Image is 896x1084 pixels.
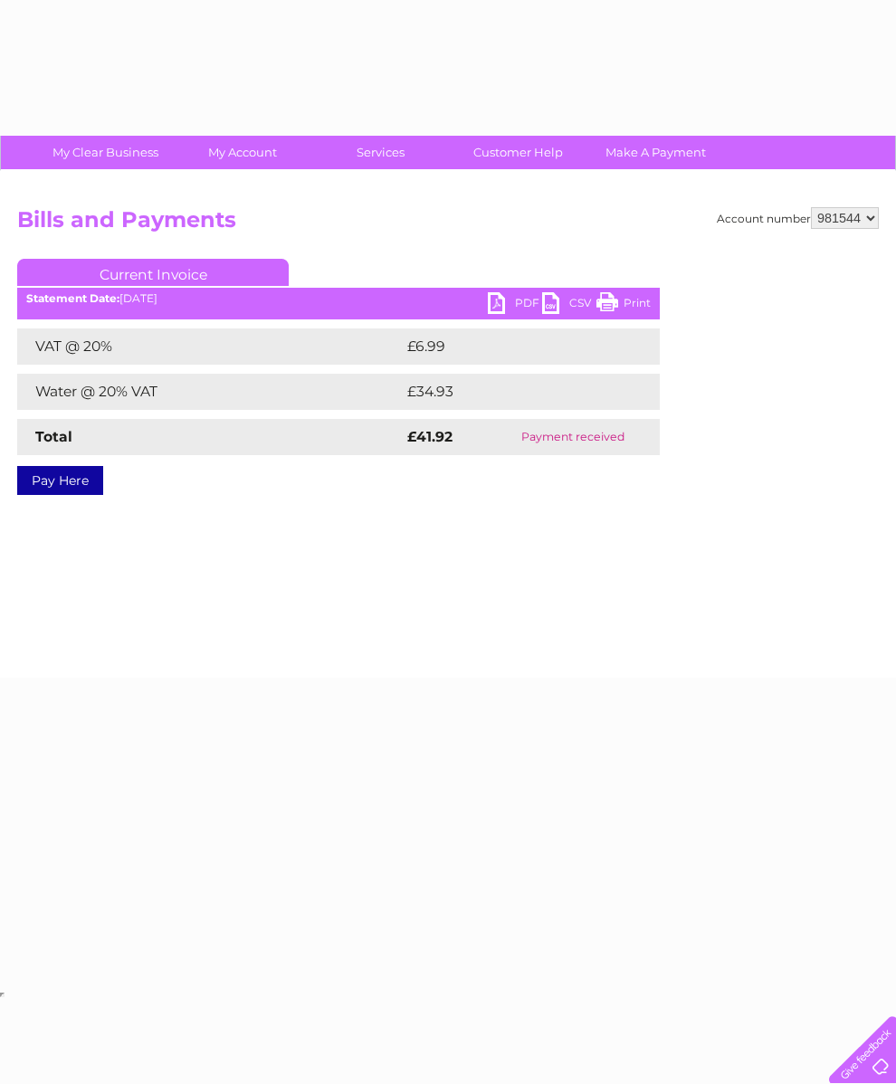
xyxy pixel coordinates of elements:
[488,292,542,319] a: PDF
[407,428,453,445] strong: £41.92
[443,136,593,169] a: Customer Help
[306,136,455,169] a: Services
[542,292,596,319] a: CSV
[596,292,651,319] a: Print
[403,328,618,365] td: £6.99
[31,136,180,169] a: My Clear Business
[17,292,660,305] div: [DATE]
[17,374,403,410] td: Water @ 20% VAT
[17,328,403,365] td: VAT @ 20%
[35,428,72,445] strong: Total
[717,207,879,229] div: Account number
[581,136,730,169] a: Make A Payment
[26,291,119,305] b: Statement Date:
[487,419,660,455] td: Payment received
[17,259,289,286] a: Current Invoice
[17,466,103,495] a: Pay Here
[168,136,318,169] a: My Account
[403,374,624,410] td: £34.93
[17,207,879,242] h2: Bills and Payments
